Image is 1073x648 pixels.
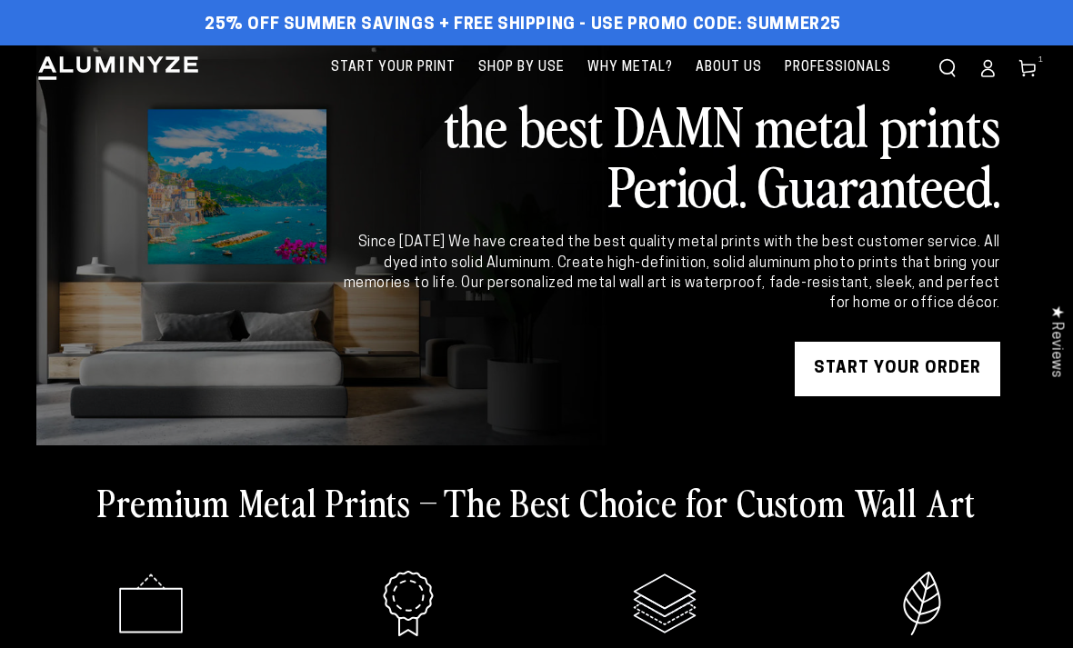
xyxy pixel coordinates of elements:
[795,342,1000,396] a: START YOUR Order
[578,45,682,90] a: Why Metal?
[469,45,574,90] a: Shop By Use
[1038,291,1073,392] div: Click to open Judge.me floating reviews tab
[205,15,841,35] span: 25% off Summer Savings + Free Shipping - Use Promo Code: SUMMER25
[97,478,976,525] h2: Premium Metal Prints – The Best Choice for Custom Wall Art
[687,45,771,90] a: About Us
[928,48,968,88] summary: Search our site
[696,56,762,79] span: About Us
[340,233,1000,314] div: Since [DATE] We have created the best quality metal prints with the best customer service. All dy...
[331,56,456,79] span: Start Your Print
[587,56,673,79] span: Why Metal?
[776,45,900,90] a: Professionals
[785,56,891,79] span: Professionals
[1038,54,1044,66] span: 1
[478,56,565,79] span: Shop By Use
[340,95,1000,214] h2: the best DAMN metal prints Period. Guaranteed.
[36,55,200,82] img: Aluminyze
[322,45,465,90] a: Start Your Print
